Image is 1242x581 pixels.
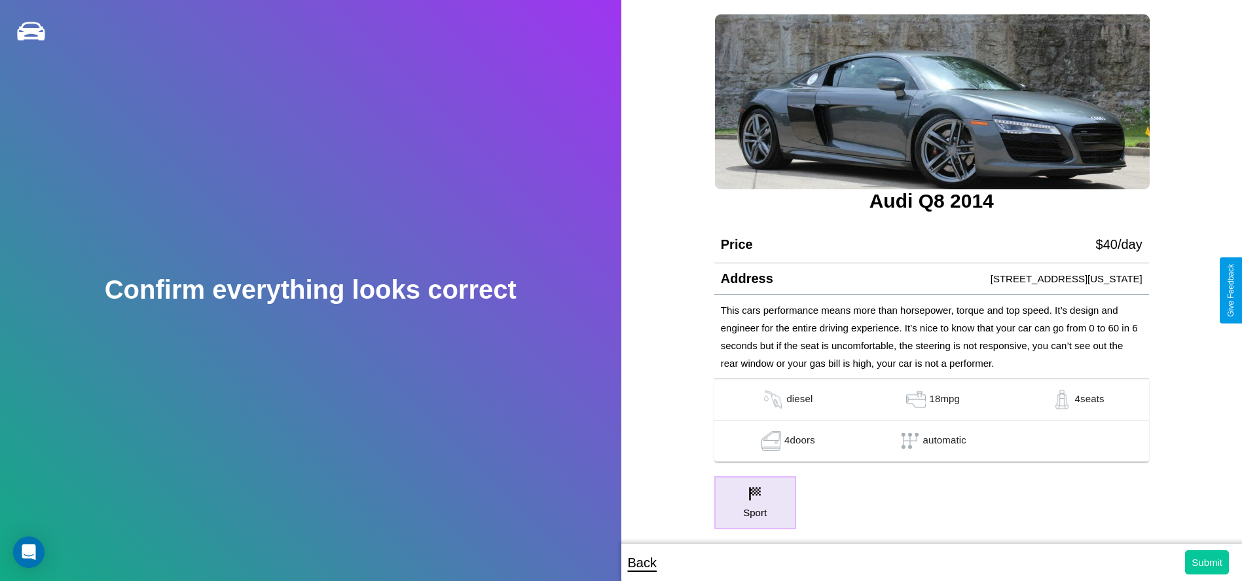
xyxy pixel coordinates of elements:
p: diesel [786,390,813,409]
p: This cars performance means more than horsepower, torque and top speed. It’s design and engineer ... [721,301,1142,372]
div: Open Intercom Messenger [13,536,45,568]
img: gas [1049,390,1075,409]
h3: Audi Q8 2014 [714,190,1149,212]
table: simple table [714,379,1149,462]
p: Sport [743,504,767,521]
h2: Confirm everything looks correct [105,275,517,305]
p: [STREET_ADDRESS][US_STATE] [991,270,1142,288]
p: $ 40 /day [1096,233,1142,256]
p: automatic [923,431,966,451]
p: 4 doors [784,431,815,451]
img: gas [903,390,929,409]
p: 4 seats [1075,390,1105,409]
p: 18 mpg [929,390,960,409]
h4: Price [721,237,753,252]
img: gas [758,431,784,451]
p: Back [628,551,657,574]
h4: Address [721,271,773,286]
button: Submit [1185,550,1229,574]
img: gas [760,390,786,409]
div: Give Feedback [1226,264,1235,317]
